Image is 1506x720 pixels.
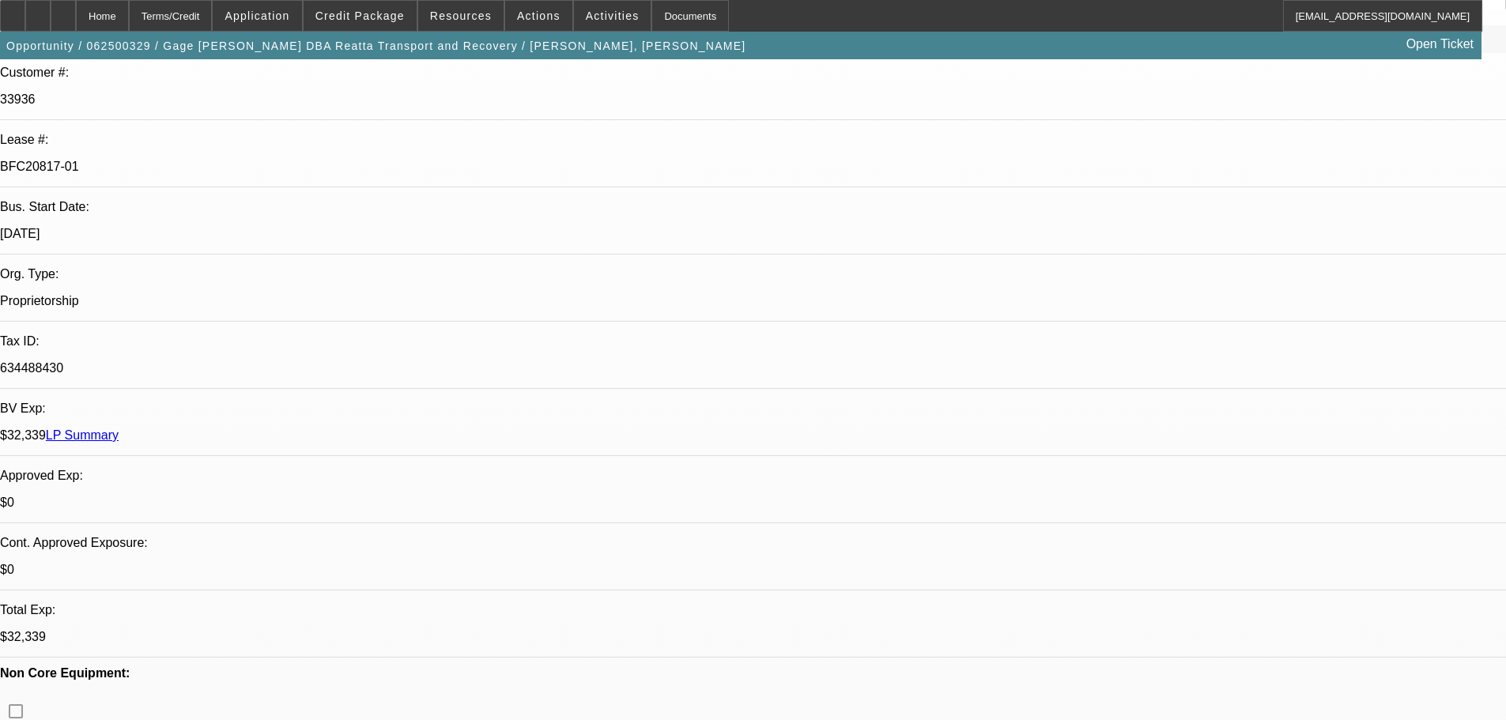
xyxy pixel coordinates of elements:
[213,1,301,31] button: Application
[418,1,504,31] button: Resources
[315,9,405,22] span: Credit Package
[304,1,417,31] button: Credit Package
[505,1,572,31] button: Actions
[225,9,289,22] span: Application
[46,428,119,442] a: LP Summary
[517,9,561,22] span: Actions
[1400,31,1480,58] a: Open Ticket
[6,40,745,52] span: Opportunity / 062500329 / Gage [PERSON_NAME] DBA Reatta Transport and Recovery / [PERSON_NAME], [...
[586,9,640,22] span: Activities
[574,1,651,31] button: Activities
[430,9,492,22] span: Resources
